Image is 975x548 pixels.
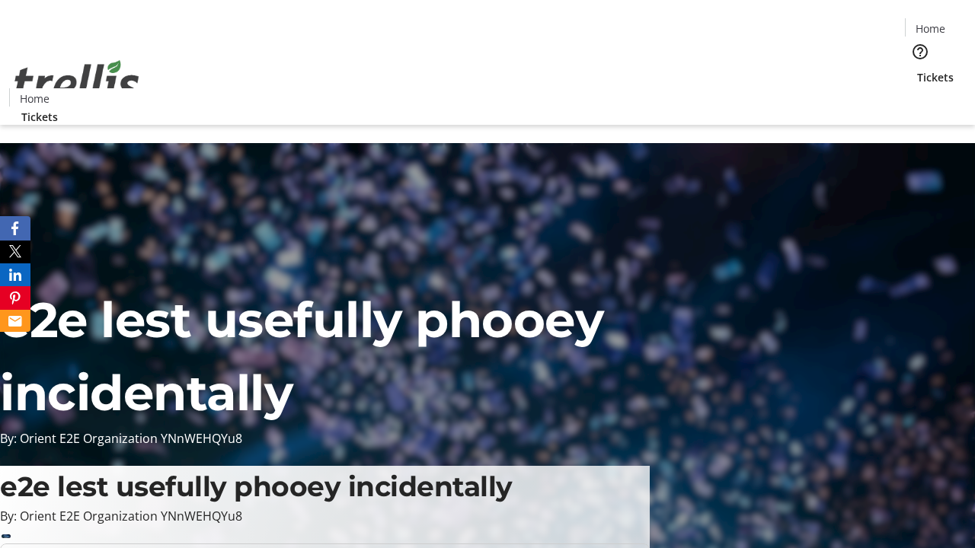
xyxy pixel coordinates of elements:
a: Tickets [9,109,70,125]
span: Home [916,21,945,37]
a: Tickets [905,69,966,85]
span: Tickets [21,109,58,125]
a: Home [10,91,59,107]
span: Tickets [917,69,954,85]
button: Help [905,37,935,67]
span: Home [20,91,50,107]
img: Orient E2E Organization YNnWEHQYu8's Logo [9,43,145,119]
a: Home [906,21,954,37]
button: Cart [905,85,935,116]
